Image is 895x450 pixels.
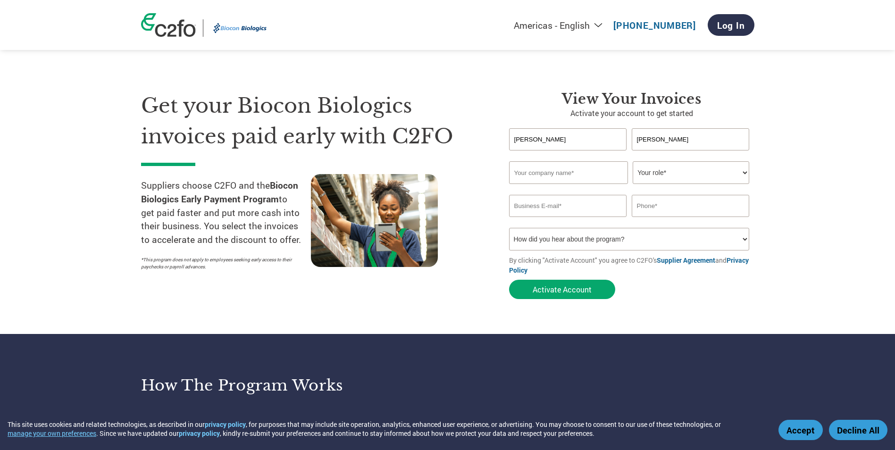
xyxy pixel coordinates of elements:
[509,91,754,108] h3: View Your Invoices
[657,256,715,265] a: Supplier Agreement
[141,179,298,205] strong: Biocon Biologics Early Payment Program
[829,420,887,440] button: Decline All
[632,195,750,217] input: Phone*
[509,185,750,191] div: Invalid company name or company name is too long
[179,429,220,438] a: privacy policy
[141,13,196,37] img: c2fo logo
[613,19,696,31] a: [PHONE_NUMBER]
[509,151,627,158] div: Invalid first name or first name is too long
[509,161,628,184] input: Your company name*
[708,14,754,36] a: Log In
[509,128,627,150] input: First Name*
[205,420,246,429] a: privacy policy
[632,218,750,224] div: Inavlid Phone Number
[141,256,301,270] p: *This program does not apply to employees seeking early access to their paychecks or payroll adva...
[210,19,270,37] img: Biocon Biologics
[509,218,627,224] div: Inavlid Email Address
[632,151,750,158] div: Invalid last name or last name is too long
[509,108,754,119] p: Activate your account to get started
[509,280,615,299] button: Activate Account
[141,91,481,151] h1: Get your Biocon Biologics invoices paid early with C2FO
[509,255,754,275] p: By clicking "Activate Account" you agree to C2FO's and
[778,420,823,440] button: Accept
[8,420,765,438] div: This site uses cookies and related technologies, as described in our , for purposes that may incl...
[311,174,438,267] img: supply chain worker
[141,376,436,395] h3: How the program works
[509,256,749,275] a: Privacy Policy
[632,128,750,150] input: Last Name*
[633,161,749,184] select: Title/Role
[8,429,96,438] button: manage your own preferences
[509,195,627,217] input: Invalid Email format
[141,179,311,247] p: Suppliers choose C2FO and the to get paid faster and put more cash into their business. You selec...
